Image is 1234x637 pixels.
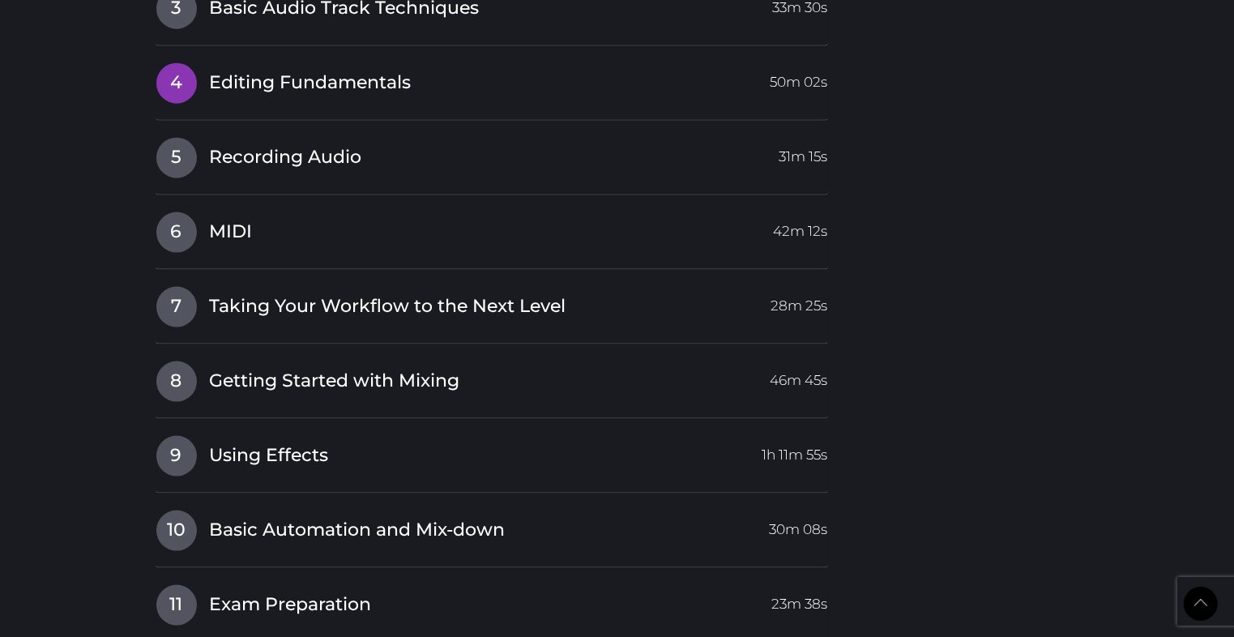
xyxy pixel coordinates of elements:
[210,518,506,543] span: Basic Automation and Mix-down
[156,212,829,246] a: 6MIDI42m 12s
[156,62,829,96] a: 4Editing Fundamentals50m 02s
[770,63,827,92] span: 50m 02s
[210,71,412,96] span: Editing Fundamentals
[769,511,827,540] span: 30m 08s
[156,212,197,253] span: 6
[210,145,362,170] span: Recording Audio
[771,287,827,316] span: 28m 25s
[156,361,197,402] span: 8
[210,294,566,319] span: Taking Your Workflow to the Next Level
[210,369,460,394] span: Getting Started with Mixing
[156,361,829,395] a: 8Getting Started with Mixing46m 45s
[773,212,827,242] span: 42m 12s
[1184,587,1218,621] a: Back to Top
[156,585,197,626] span: 11
[156,510,829,544] a: 10Basic Automation and Mix-down30m 08s
[210,220,253,245] span: MIDI
[779,138,827,167] span: 31m 15s
[771,585,827,614] span: 23m 38s
[156,286,829,320] a: 7Taking Your Workflow to the Next Level28m 25s
[762,436,827,465] span: 1h 11m 55s
[156,138,197,178] span: 5
[210,443,329,468] span: Using Effects
[770,361,827,391] span: 46m 45s
[156,511,197,551] span: 10
[210,592,372,618] span: Exam Preparation
[156,287,197,327] span: 7
[156,137,829,171] a: 5Recording Audio31m 15s
[156,436,197,477] span: 9
[156,584,829,618] a: 11Exam Preparation23m 38s
[156,435,829,469] a: 9Using Effects1h 11m 55s
[156,63,197,104] span: 4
